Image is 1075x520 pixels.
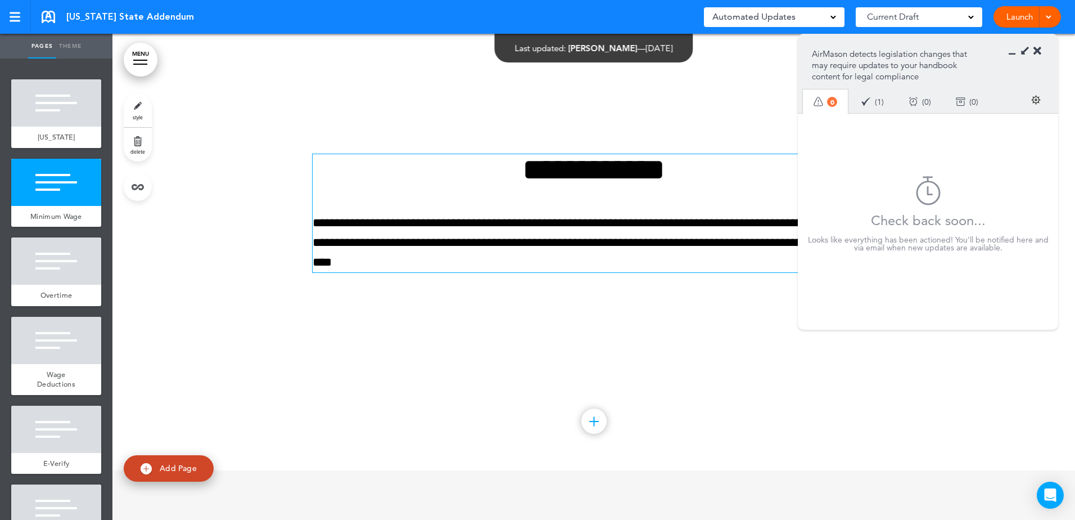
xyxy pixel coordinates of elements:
a: delete [124,128,152,162]
span: Automated Updates [712,9,796,25]
span: Overtime [40,290,72,300]
img: timer.svg [916,176,941,205]
span: 0 [827,97,837,107]
span: Wage Deductions [37,370,75,389]
div: — [515,44,673,52]
img: apu_icons_done.svg [861,97,871,106]
span: [US_STATE] [38,132,75,142]
img: settings.svg [1031,95,1041,105]
span: [PERSON_NAME] [568,43,638,53]
span: Last updated: [515,43,566,53]
a: MENU [124,43,157,77]
span: [DATE] [646,43,673,53]
a: [US_STATE] [11,127,101,148]
div: ( ) [943,87,991,116]
div: Check back soon... [871,205,986,236]
div: ( ) [849,87,896,116]
p: AirMason detects legislation changes that may require updates to your handbook content for legal ... [812,48,974,82]
span: E-Verify [43,459,69,468]
a: Wage Deductions [11,364,101,395]
a: Launch [1002,6,1037,28]
span: delete [130,148,145,155]
span: Minimum Wage [30,212,82,221]
span: 0 [972,98,976,106]
span: [US_STATE] State Addendum [66,11,194,23]
div: Looks like everything has been actioned! You’ll be notified here and via email when new updates a... [806,236,1050,252]
div: Open Intercom Messenger [1037,482,1064,509]
img: add.svg [141,463,152,474]
a: Overtime [11,285,101,306]
span: Add Page [160,463,197,473]
img: apu_icons_todo.svg [814,97,823,106]
a: Theme [56,34,84,59]
a: style [124,93,152,127]
a: Add Page [124,455,214,482]
span: style [133,114,143,120]
span: 0 [924,98,929,106]
a: Minimum Wage [11,206,101,227]
span: 1 [877,98,882,106]
div: ( ) [896,87,943,116]
a: Pages [28,34,56,59]
span: Current Draft [867,9,919,25]
a: E-Verify [11,453,101,474]
img: apu_icons_archive.svg [956,97,965,106]
img: apu_icons_remind.svg [909,97,918,106]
